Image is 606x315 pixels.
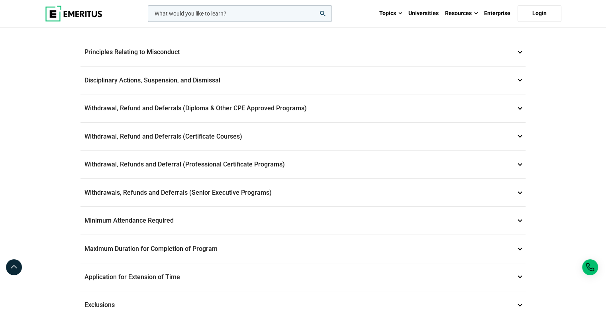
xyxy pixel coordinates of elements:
p: Withdrawal, Refund and Deferrals (Certificate Courses) [80,123,526,151]
p: Principles Relating to Misconduct [80,38,526,66]
a: Login [518,5,561,22]
p: Disciplinary Actions, Suspension, and Dismissal [80,67,526,94]
p: Application for Extension of Time [80,263,526,291]
input: woocommerce-product-search-field-0 [148,5,332,22]
p: Withdrawals, Refunds and Deferrals (Senior Executive Programs) [80,179,526,207]
p: Withdrawal, Refunds and Deferral (Professional Certificate Programs) [80,151,526,178]
p: Maximum Duration for Completion of Program [80,235,526,263]
p: Withdrawal, Refund and Deferrals (Diploma & Other CPE Approved Programs) [80,94,526,122]
p: Minimum Attendance Required [80,207,526,235]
